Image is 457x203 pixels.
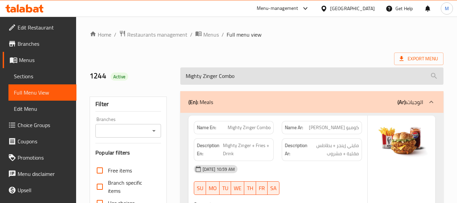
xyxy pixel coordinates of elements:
[90,30,443,39] nav: breadcrumb
[222,31,224,39] li: /
[14,88,71,97] span: Full Menu View
[397,98,423,106] p: الوجبات
[19,56,71,64] span: Menus
[18,40,71,48] span: Branches
[256,181,268,195] button: FR
[3,133,76,149] a: Coupons
[3,182,76,198] a: Upsell
[14,72,71,80] span: Sections
[368,116,435,166] img: Mighty_Zinger_Combo__Migh638665810693621030.jpg
[247,183,253,193] span: TH
[200,166,237,172] span: [DATE] 10:59 AM
[285,141,307,158] strong: Description Ar:
[90,31,111,39] a: Home
[268,181,279,195] button: SA
[197,124,216,131] strong: Name En:
[3,166,76,182] a: Menu disclaimer
[3,149,76,166] a: Promotions
[195,30,219,39] a: Menus
[220,181,231,195] button: TU
[108,179,155,195] span: Branch specific items
[90,71,172,81] h2: 1244
[399,55,438,63] span: Export Menu
[203,31,219,39] span: Menus
[197,183,203,193] span: SU
[206,181,220,195] button: MO
[108,166,132,175] span: Free items
[223,141,271,158] span: Mighty Zinger + Fries + Drink
[18,154,71,162] span: Promotions
[234,183,242,193] span: WE
[194,181,206,195] button: SU
[3,117,76,133] a: Choice Groups
[180,67,443,85] input: search
[397,97,407,107] b: (Ar):
[14,105,71,113] span: Edit Menu
[222,183,228,193] span: TU
[8,101,76,117] a: Edit Menu
[445,5,449,12] span: M
[18,170,71,178] span: Menu disclaimer
[95,97,161,111] div: Filter
[244,181,256,195] button: TH
[3,36,76,52] a: Branches
[259,183,265,193] span: FR
[95,149,161,157] h3: Popular filters
[309,124,359,131] span: كومبو [PERSON_NAME]
[3,52,76,68] a: Menus
[394,53,443,65] span: Export Menu
[114,31,116,39] li: /
[209,183,217,193] span: MO
[119,30,187,39] a: Restaurants management
[180,91,443,113] div: (En): Meals(Ar):الوجبات
[111,74,128,80] span: Active
[127,31,187,39] span: Restaurants management
[18,23,71,32] span: Edit Restaurant
[18,121,71,129] span: Choice Groups
[285,124,303,131] strong: Name Ar:
[18,186,71,194] span: Upsell
[149,126,159,136] button: Open
[3,19,76,36] a: Edit Restaurant
[227,31,261,39] span: Full menu view
[111,73,128,81] div: Active
[188,98,213,106] p: Meals
[309,141,359,158] span: مايتي زينجر + بطاطس مقلية + مشروب
[231,181,244,195] button: WE
[8,84,76,101] a: Full Menu View
[270,183,277,193] span: SA
[190,31,192,39] li: /
[197,141,222,158] strong: Description En:
[188,97,198,107] b: (En):
[257,4,298,13] div: Menu-management
[18,137,71,145] span: Coupons
[228,124,271,131] span: Mighty Zinger Combo
[8,68,76,84] a: Sections
[330,5,375,12] div: [GEOGRAPHIC_DATA]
